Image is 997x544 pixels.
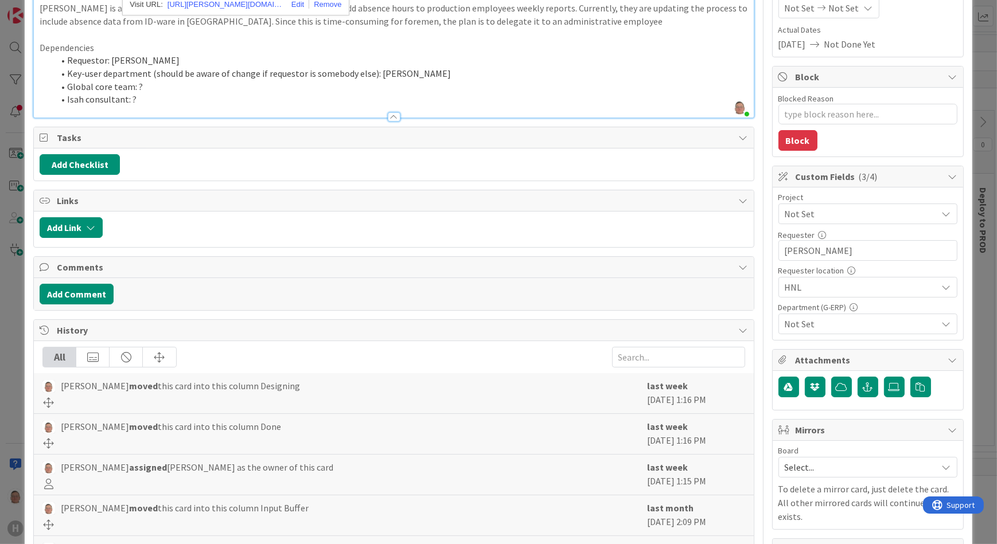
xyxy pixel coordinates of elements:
[778,193,957,201] div: Project
[57,194,733,208] span: Links
[129,380,158,392] b: moved
[859,171,878,182] span: ( 3/4 )
[42,421,55,433] img: lD
[43,347,76,367] div: All
[778,130,817,151] button: Block
[785,459,932,475] span: Select...
[61,501,309,515] span: [PERSON_NAME] this card into this column Input Buffer
[648,461,688,473] b: last week
[648,421,688,432] b: last week
[61,460,333,474] span: [PERSON_NAME] [PERSON_NAME] as the owner of this card
[57,323,733,337] span: History
[53,54,747,67] li: Requestor: [PERSON_NAME]
[61,420,281,433] span: [PERSON_NAME] this card into this column Done
[40,41,747,54] p: Dependencies
[778,303,957,311] div: Department (G-ERP)
[778,93,834,104] label: Blocked Reason
[612,347,745,367] input: Search...
[40,2,747,28] p: [PERSON_NAME] is asking if it is possible to give access to a single person to add absence hours ...
[648,501,745,530] div: [DATE] 2:09 PM
[57,260,733,274] span: Comments
[53,80,747,93] li: Global core team: ?
[42,380,55,393] img: lD
[57,131,733,144] span: Tasks
[648,460,745,489] div: [DATE] 1:15 PM
[785,206,932,222] span: Not Set
[785,1,815,15] span: Not Set
[129,461,167,473] b: assigned
[796,70,943,84] span: Block
[40,154,120,175] button: Add Checklist
[129,502,158,514] b: moved
[785,317,937,331] span: Not Set
[42,461,55,474] img: lD
[648,379,745,408] div: [DATE] 1:16 PM
[778,267,957,275] div: Requester location
[778,482,957,523] p: To delete a mirror card, just delete the card. All other mirrored cards will continue to exists.
[61,379,300,393] span: [PERSON_NAME] this card into this column Designing
[824,37,876,51] span: Not Done Yet
[648,420,745,448] div: [DATE] 1:16 PM
[796,170,943,183] span: Custom Fields
[648,502,694,514] b: last month
[732,99,748,115] img: o7atu1bXEz0AwRIxqlOYmU5UxQC1bWsS.png
[778,447,799,455] span: Board
[648,380,688,392] b: last week
[778,37,806,51] span: [DATE]
[42,502,55,515] img: lD
[40,284,114,304] button: Add Comment
[796,423,943,437] span: Mirrors
[53,67,747,80] li: Key-user department (should be aware of change if requestor is somebody else): [PERSON_NAME]
[829,1,859,15] span: Not Set
[796,353,943,367] span: Attachments
[24,2,52,15] span: Support
[785,279,932,295] span: HNL
[40,217,103,238] button: Add Link
[53,93,747,106] li: Isah consultant: ?
[778,24,957,36] span: Actual Dates
[129,421,158,432] b: moved
[778,230,815,240] label: Requester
